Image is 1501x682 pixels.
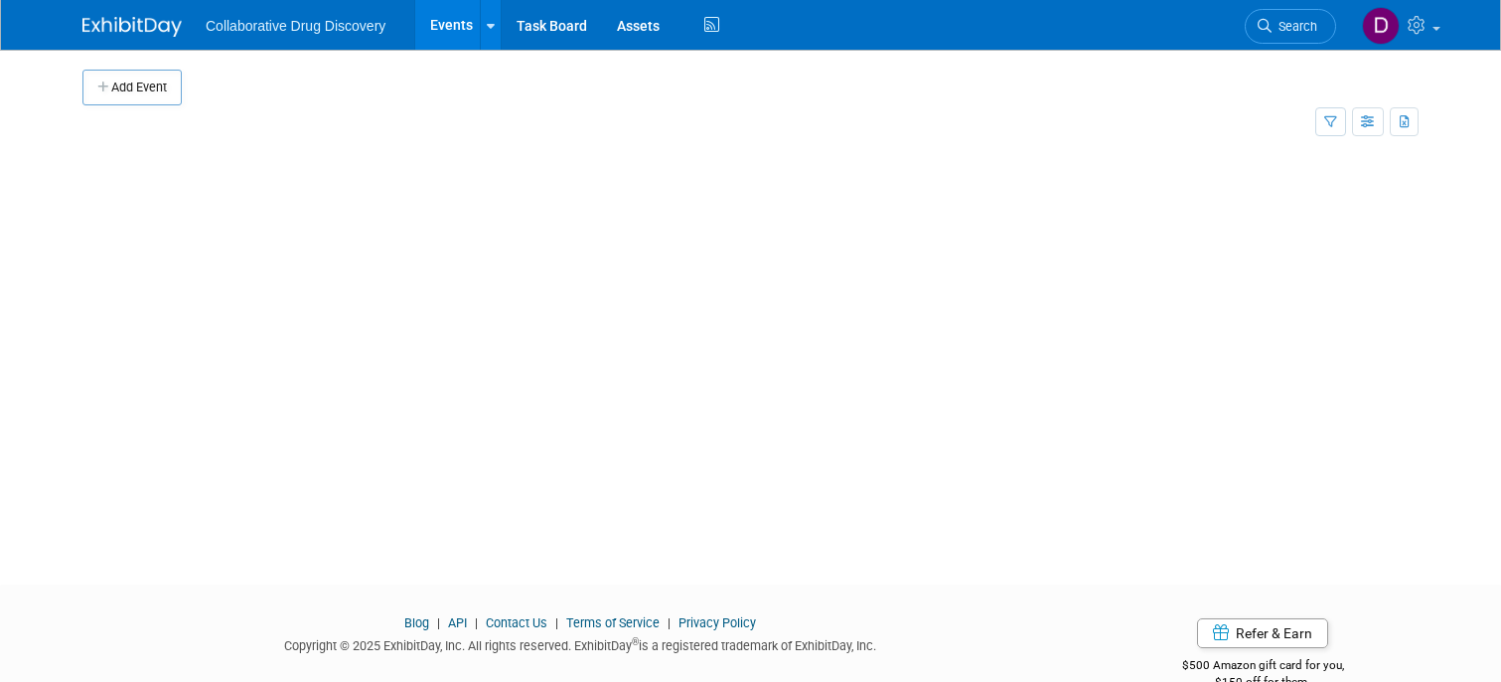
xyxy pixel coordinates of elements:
[470,615,483,630] span: |
[82,17,182,37] img: ExhibitDay
[678,615,756,630] a: Privacy Policy
[404,615,429,630] a: Blog
[632,636,639,647] sup: ®
[486,615,547,630] a: Contact Us
[448,615,467,630] a: API
[1362,7,1400,45] img: Daniel Castro
[1272,19,1317,34] span: Search
[1245,9,1336,44] a: Search
[1197,618,1328,648] a: Refer & Earn
[432,615,445,630] span: |
[663,615,675,630] span: |
[206,18,385,34] span: Collaborative Drug Discovery
[566,615,660,630] a: Terms of Service
[82,632,1077,655] div: Copyright © 2025 ExhibitDay, Inc. All rights reserved. ExhibitDay is a registered trademark of Ex...
[82,70,182,105] button: Add Event
[550,615,563,630] span: |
